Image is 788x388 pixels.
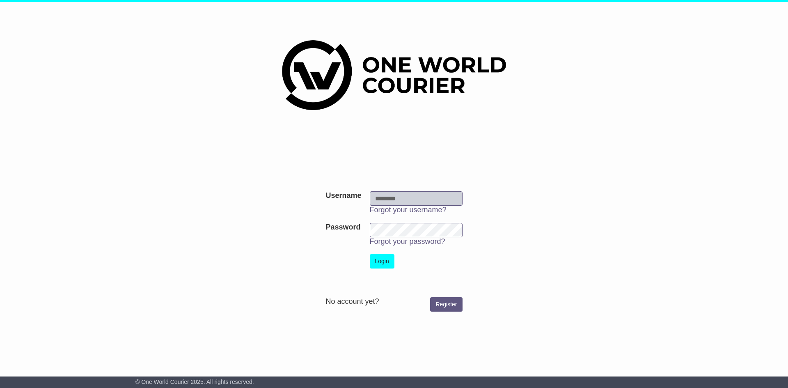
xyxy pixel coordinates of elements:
[370,237,445,246] a: Forgot your password?
[325,191,361,200] label: Username
[325,223,360,232] label: Password
[370,254,394,269] button: Login
[370,206,447,214] a: Forgot your username?
[282,40,506,110] img: One World
[325,297,462,306] div: No account yet?
[430,297,462,312] a: Register
[135,379,254,385] span: © One World Courier 2025. All rights reserved.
